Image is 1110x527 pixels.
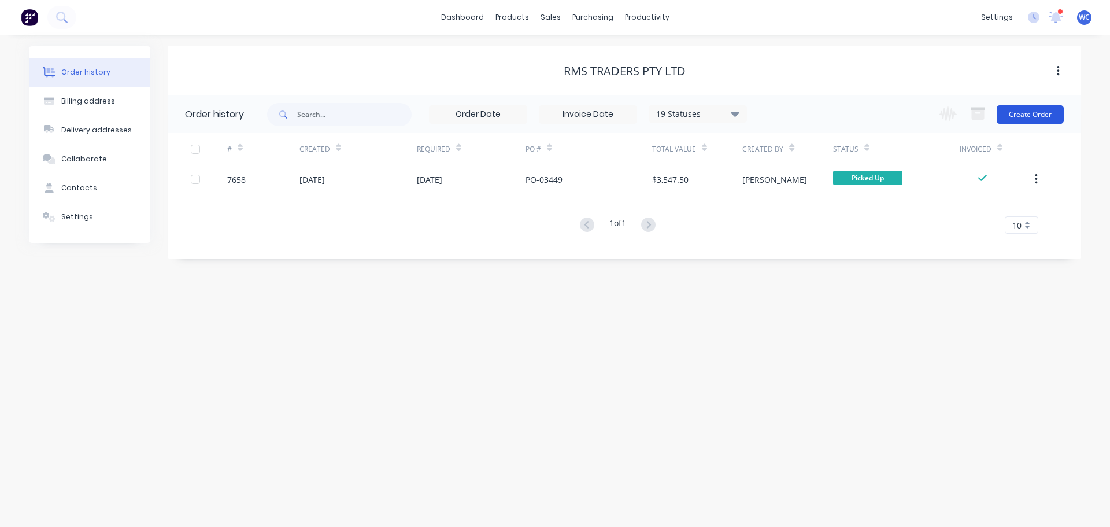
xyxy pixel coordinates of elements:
[652,174,689,186] div: $3,547.50
[417,174,442,186] div: [DATE]
[833,171,902,185] span: Picked Up
[833,144,859,154] div: Status
[29,202,150,231] button: Settings
[619,9,675,26] div: productivity
[185,108,244,121] div: Order history
[490,9,535,26] div: products
[29,174,150,202] button: Contacts
[29,87,150,116] button: Billing address
[29,145,150,174] button: Collaborate
[526,133,652,165] div: PO #
[526,144,541,154] div: PO #
[1012,219,1022,231] span: 10
[61,154,107,164] div: Collaborate
[29,116,150,145] button: Delivery addresses
[227,144,232,154] div: #
[61,96,115,106] div: Billing address
[567,9,619,26] div: purchasing
[227,133,299,165] div: #
[535,9,567,26] div: sales
[564,64,686,78] div: RMS Traders Pty Ltd
[997,105,1064,124] button: Create Order
[297,103,412,126] input: Search...
[299,144,330,154] div: Created
[652,144,696,154] div: Total Value
[299,174,325,186] div: [DATE]
[417,144,450,154] div: Required
[526,174,563,186] div: PO-03449
[299,133,417,165] div: Created
[742,144,783,154] div: Created By
[742,133,832,165] div: Created By
[975,9,1019,26] div: settings
[960,144,991,154] div: Invoiced
[833,133,960,165] div: Status
[609,217,626,234] div: 1 of 1
[61,212,93,222] div: Settings
[649,108,746,120] div: 19 Statuses
[61,183,97,193] div: Contacts
[430,106,527,123] input: Order Date
[1079,12,1090,23] span: WC
[652,133,742,165] div: Total Value
[435,9,490,26] a: dashboard
[227,174,246,186] div: 7658
[21,9,38,26] img: Factory
[417,133,526,165] div: Required
[61,67,110,78] div: Order history
[61,125,132,135] div: Delivery addresses
[960,133,1032,165] div: Invoiced
[742,174,807,186] div: [PERSON_NAME]
[539,106,637,123] input: Invoice Date
[29,58,150,87] button: Order history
